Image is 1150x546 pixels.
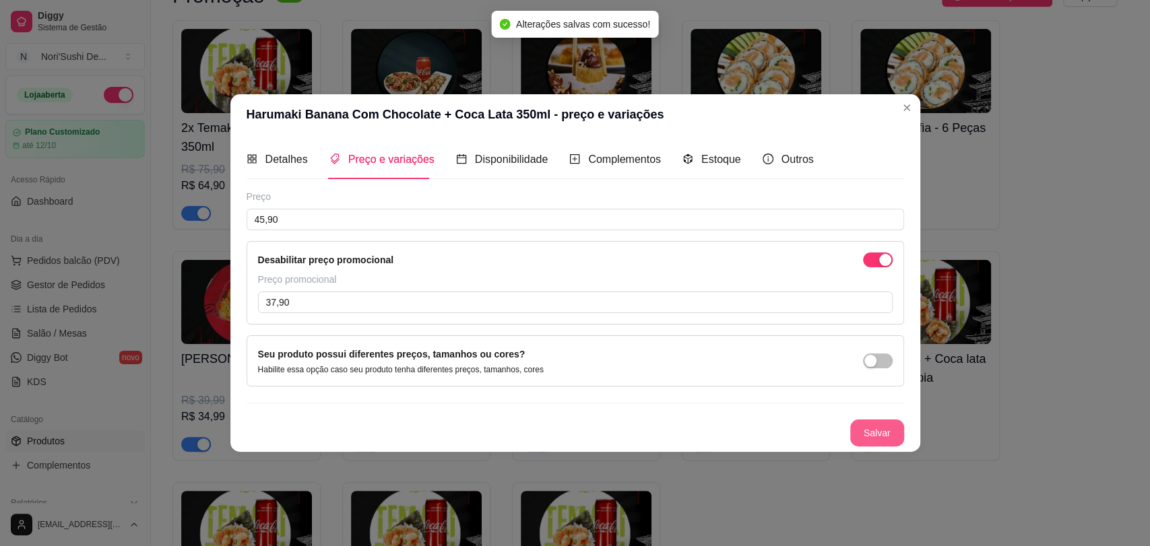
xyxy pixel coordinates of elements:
[475,153,548,165] span: Disponibilidade
[781,153,814,165] span: Outros
[569,153,580,164] span: plus-square
[258,273,893,286] div: Preço promocional
[247,190,904,203] div: Preço
[258,364,544,375] p: Habilite essa opção caso seu produto tenha diferentes preços, tamanhos, cores
[230,94,920,135] header: Harumaki Banana Com Chocolate + Coca Lata 350ml - preço e variações
[682,153,693,164] span: code-sandbox
[258,292,893,313] input: Ex.: R$12,99
[456,153,467,164] span: calendar
[701,153,741,165] span: Estoque
[258,254,394,265] label: Desabilitar preço promocional
[763,153,773,164] span: info-circle
[258,349,525,360] label: Seu produto possui diferentes preços, tamanhos ou cores?
[500,19,511,30] span: check-circle
[516,19,650,30] span: Alterações salvas com sucesso!
[265,153,308,165] span: Detalhes
[896,97,918,118] button: Close
[588,153,661,165] span: Complementos
[850,419,904,446] button: Salvar
[247,209,904,230] input: Ex.: R$12,99
[247,153,257,164] span: appstore
[329,153,340,164] span: tags
[348,153,435,165] span: Preço e variações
